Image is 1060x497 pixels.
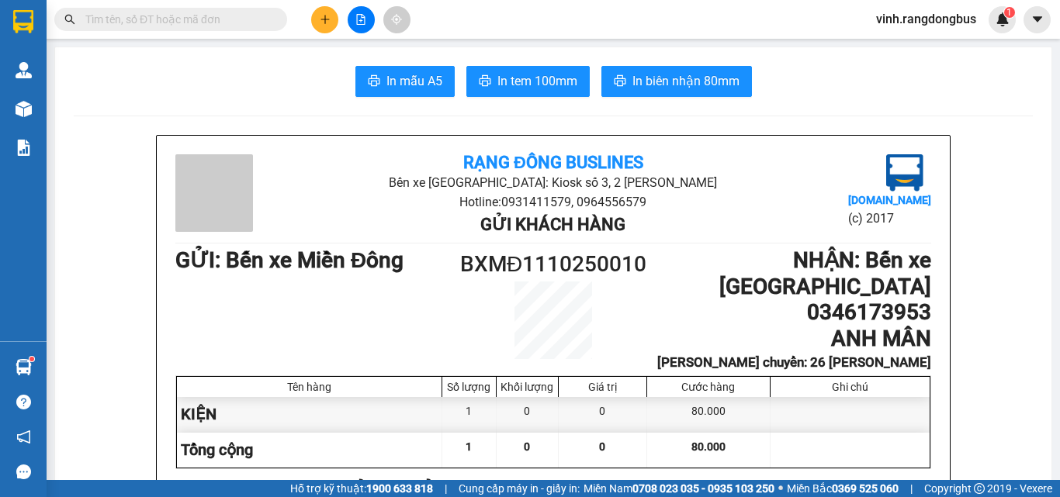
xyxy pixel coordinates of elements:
[442,397,497,432] div: 1
[320,14,331,25] span: plus
[632,482,774,495] strong: 0708 023 035 - 0935 103 250
[29,357,34,361] sup: 1
[85,11,268,28] input: Tìm tên, số ĐT hoặc mã đơn
[501,381,554,393] div: Khối lượng
[181,440,253,459] span: Tổng cộng
[657,354,931,370] b: [PERSON_NAME] chuyển: 26 [PERSON_NAME]
[391,14,402,25] span: aim
[996,12,1010,26] img: icon-new-feature
[648,299,931,326] h1: 0346173953
[1004,7,1015,18] sup: 1
[584,480,774,497] span: Miền Nam
[459,480,580,497] span: Cung cấp máy in - giấy in:
[16,101,32,117] img: warehouse-icon
[497,397,559,432] div: 0
[832,482,899,495] strong: 0369 525 060
[479,74,491,89] span: printer
[181,381,438,393] div: Tên hàng
[848,209,931,228] li: (c) 2017
[719,247,931,299] b: NHẬN : Bến xe [GEOGRAPHIC_DATA]
[524,440,530,453] span: 0
[445,480,447,497] span: |
[787,480,899,497] span: Miền Bắc
[175,247,404,273] b: GỬI : Bến xe Miền Đông
[632,71,740,91] span: In biên nhận 80mm
[383,6,410,33] button: aim
[64,14,75,25] span: search
[1024,6,1051,33] button: caret-down
[559,397,647,432] div: 0
[599,440,605,453] span: 0
[601,66,752,97] button: printerIn biên nhận 80mm
[563,381,643,393] div: Giá trị
[311,6,338,33] button: plus
[301,192,805,212] li: Hotline: 0931411579, 0964556579
[290,480,433,497] span: Hỗ trợ kỹ thuật:
[774,381,926,393] div: Ghi chú
[16,430,31,444] span: notification
[16,359,32,375] img: warehouse-icon
[177,397,442,432] div: KIỆN
[614,74,626,89] span: printer
[651,381,766,393] div: Cước hàng
[466,440,472,453] span: 1
[301,173,805,192] li: Bến xe [GEOGRAPHIC_DATA]: Kiosk số 3, 2 [PERSON_NAME]
[459,247,648,281] h1: BXMĐ1110250010
[480,215,625,234] b: Gửi khách hàng
[355,14,366,25] span: file-add
[691,440,726,453] span: 80.000
[466,66,590,97] button: printerIn tem 100mm
[648,326,931,352] h1: ANH MÂN
[463,153,643,172] b: Rạng Đông Buslines
[16,464,31,479] span: message
[778,485,783,492] span: ⚪️
[1031,12,1044,26] span: caret-down
[446,381,492,393] div: Số lượng
[974,483,985,494] span: copyright
[16,395,31,409] span: question-circle
[348,6,375,33] button: file-add
[16,62,32,78] img: warehouse-icon
[366,482,433,495] strong: 1900 633 818
[864,9,989,29] span: vinh.rangdongbus
[355,66,455,97] button: printerIn mẫu A5
[647,397,771,432] div: 80.000
[1006,7,1012,18] span: 1
[497,71,577,91] span: In tem 100mm
[368,74,380,89] span: printer
[886,154,923,192] img: logo.jpg
[386,71,442,91] span: In mẫu A5
[16,140,32,156] img: solution-icon
[848,194,931,206] b: [DOMAIN_NAME]
[910,480,913,497] span: |
[13,10,33,33] img: logo-vxr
